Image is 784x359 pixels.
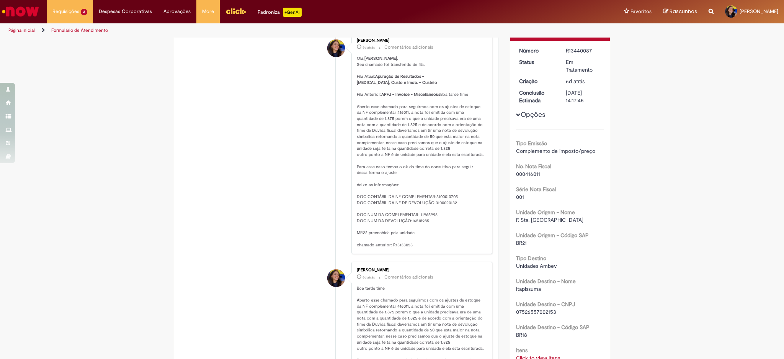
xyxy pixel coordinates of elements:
[516,193,524,200] span: 001
[384,274,433,280] small: Comentários adicionais
[202,8,214,15] span: More
[225,5,246,17] img: click_logo_yellow_360x200.png
[364,56,397,61] b: [PERSON_NAME]
[516,285,541,292] span: Itapissuma
[566,58,601,74] div: Em Tratamento
[566,77,601,85] div: 22/08/2025 14:17:40
[740,8,778,15] span: [PERSON_NAME]
[52,8,79,15] span: Requisições
[516,216,583,223] span: F. Sta. [GEOGRAPHIC_DATA]
[163,8,191,15] span: Aprovações
[513,89,560,104] dt: Conclusão Estimada
[363,275,375,280] span: 6d atrás
[516,163,551,170] b: No. Nota Fiscal
[51,27,108,33] a: Formulário de Atendimento
[513,58,560,66] dt: Status
[357,268,484,272] div: [PERSON_NAME]
[516,308,556,315] span: 07526557002153
[516,324,590,331] b: Unidade Destino - Código SAP
[258,8,302,17] div: Padroniza
[566,78,585,85] time: 22/08/2025 14:17:40
[384,44,433,51] small: Comentários adicionais
[513,77,560,85] dt: Criação
[566,78,585,85] span: 6d atrás
[283,8,302,17] p: +GenAi
[630,8,652,15] span: Favoritos
[566,47,601,54] div: R13440087
[566,89,601,104] div: [DATE] 14:17:45
[663,8,697,15] a: Rascunhos
[6,23,517,38] ul: Trilhas de página
[516,209,575,216] b: Unidade Origem - Nome
[670,8,697,15] span: Rascunhos
[516,278,576,285] b: Unidade Destino - Nome
[516,239,527,246] span: BR21
[516,186,556,193] b: Série Nota Fiscal
[516,148,595,154] span: Complemento de imposto/preço
[516,347,528,354] b: Itens
[516,140,547,147] b: Tipo Emissão
[357,74,437,85] b: Apuração de Resultados - [MEDICAL_DATA], Custo e Imob. - Custeio
[81,9,87,15] span: 3
[516,170,540,177] span: 000416011
[516,232,589,239] b: Unidade Origem - Código SAP
[99,8,152,15] span: Despesas Corporativas
[363,275,375,280] time: 22/08/2025 14:26:54
[357,38,484,43] div: [PERSON_NAME]
[327,39,345,57] div: Barbara Luiza de Oliveira Ferreira
[516,255,546,262] b: Tipo Destino
[8,27,35,33] a: Página inicial
[1,4,40,19] img: ServiceNow
[327,269,345,287] div: Barbara Luiza de Oliveira Ferreira
[516,331,527,338] span: BR18
[513,47,560,54] dt: Número
[381,92,440,97] b: APFJ - Invoice - Miscellaneous
[363,45,375,50] span: 6d atrás
[516,262,557,269] span: Unidades Ambev
[516,301,575,308] b: Unidade Destino - CNPJ
[363,45,375,50] time: 22/08/2025 14:26:54
[357,56,484,248] p: Olá, , Seu chamado foi transferido de fila. Fila Atual: Fila Anterior: Boa tarde time Aberto esse...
